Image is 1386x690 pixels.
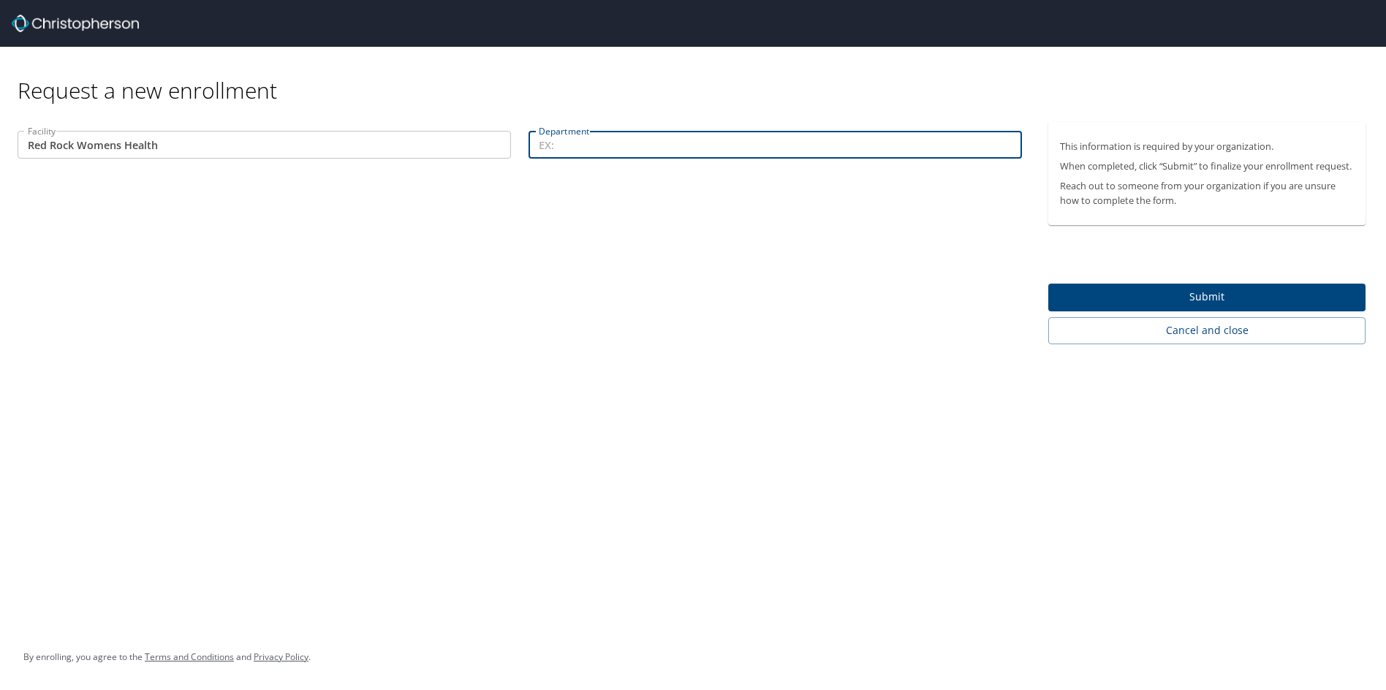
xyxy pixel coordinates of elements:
[1060,288,1354,306] span: Submit
[1048,284,1366,312] button: Submit
[1060,159,1354,173] p: When completed, click “Submit” to finalize your enrollment request.
[529,131,1022,159] input: EX:
[1060,322,1354,340] span: Cancel and close
[12,15,139,32] img: cbt logo
[254,651,308,663] a: Privacy Policy
[23,639,311,675] div: By enrolling, you agree to the and .
[145,651,234,663] a: Terms and Conditions
[18,131,511,159] input: EX:
[18,47,1377,105] div: Request a new enrollment
[1060,140,1354,153] p: This information is required by your organization.
[1048,317,1366,344] button: Cancel and close
[1060,179,1354,207] p: Reach out to someone from your organization if you are unsure how to complete the form.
